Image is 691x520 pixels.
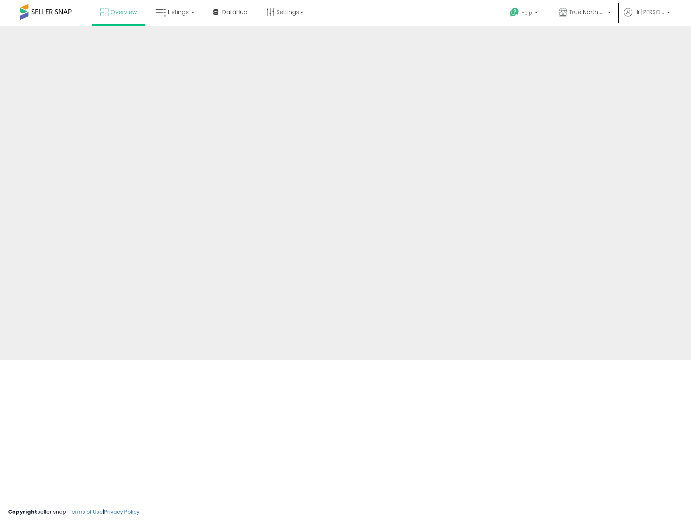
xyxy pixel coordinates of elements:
a: Help [503,1,546,26]
i: Get Help [509,7,519,17]
span: Help [521,9,532,16]
span: Listings [168,8,189,16]
span: DataHub [222,8,247,16]
a: Hi [PERSON_NAME] [624,8,670,26]
span: Overview [110,8,137,16]
span: Hi [PERSON_NAME] [634,8,664,16]
span: True North Supply & Co. - Walmart [569,8,605,16]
